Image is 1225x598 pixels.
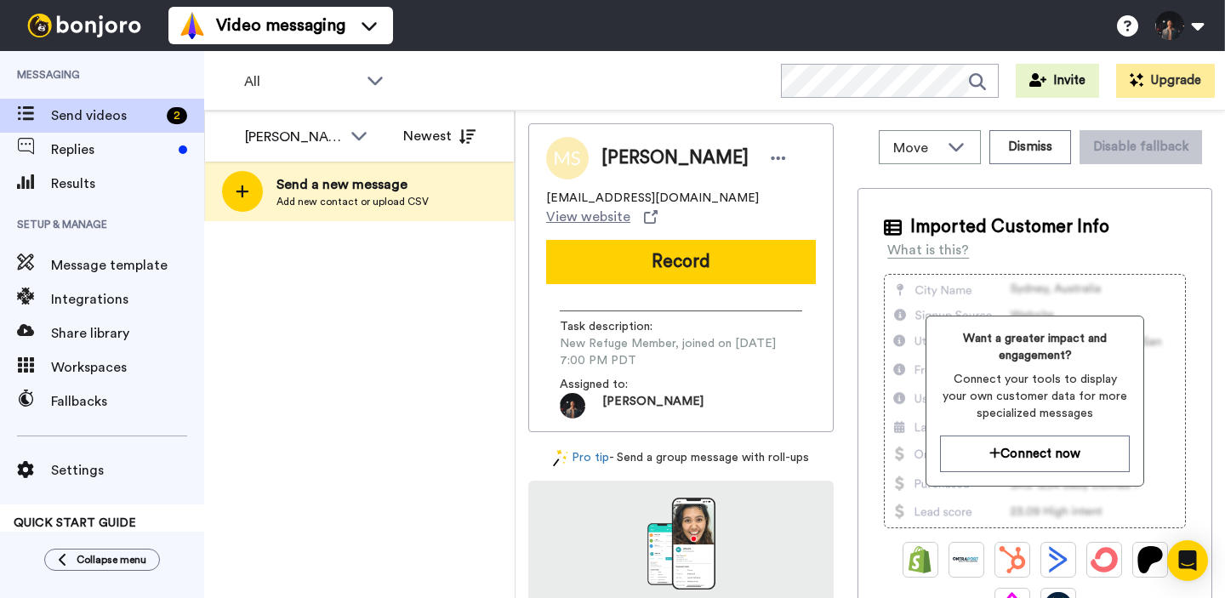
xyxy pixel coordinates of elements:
img: bj-logo-header-white.svg [20,14,148,37]
img: ConvertKit [1091,546,1118,573]
span: Workspaces [51,357,204,378]
img: Shopify [907,546,934,573]
span: Send videos [51,105,160,126]
button: Newest [390,119,488,153]
span: Move [893,138,939,158]
button: Disable fallback [1080,130,1202,164]
a: Pro tip [553,449,609,467]
div: - Send a group message with roll-ups [528,449,834,467]
span: Integrations [51,289,204,310]
div: [PERSON_NAME] [245,127,342,147]
span: Video messaging [216,14,345,37]
div: 2 [167,107,187,124]
button: Invite [1016,64,1099,98]
img: ActiveCampaign [1045,546,1072,573]
a: View website [546,207,658,227]
img: Image of Mark Schouten [546,137,589,179]
img: download [647,498,715,589]
span: Assigned to: [560,376,679,393]
span: Want a greater impact and engagement? [940,330,1130,364]
img: Patreon [1137,546,1164,573]
span: Add new contact or upload CSV [276,195,429,208]
span: View website [546,207,630,227]
button: Upgrade [1116,64,1215,98]
span: Message template [51,255,204,276]
span: All [244,71,358,92]
button: Collapse menu [44,549,160,571]
span: Send a new message [276,174,429,195]
span: [PERSON_NAME] [601,145,749,171]
span: QUICK START GUIDE [14,517,136,529]
button: Dismiss [989,130,1071,164]
span: Fallbacks [51,391,204,412]
img: Ontraport [953,546,980,573]
button: Connect now [940,436,1130,472]
span: Connect your tools to display your own customer data for more specialized messages [940,371,1130,422]
img: magic-wand.svg [553,449,568,467]
img: vm-color.svg [179,12,206,39]
span: New Refuge Member, joined on [DATE] 7:00 PM PDT [560,335,802,369]
img: 474febe3-1d33-446b-bcc6-3f61adc9516f-1745269547.jpg [560,393,585,419]
span: Collapse menu [77,553,146,567]
span: [PERSON_NAME] [602,393,704,419]
div: Open Intercom Messenger [1167,540,1208,581]
div: What is this? [887,240,969,260]
img: Hubspot [999,546,1026,573]
span: Share library [51,323,204,344]
button: Record [546,240,816,284]
span: Replies [51,140,172,160]
span: Imported Customer Info [910,214,1109,240]
span: Results [51,174,204,194]
span: Settings [51,460,204,481]
span: Task description : [560,318,679,335]
span: [EMAIL_ADDRESS][DOMAIN_NAME] [546,190,759,207]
